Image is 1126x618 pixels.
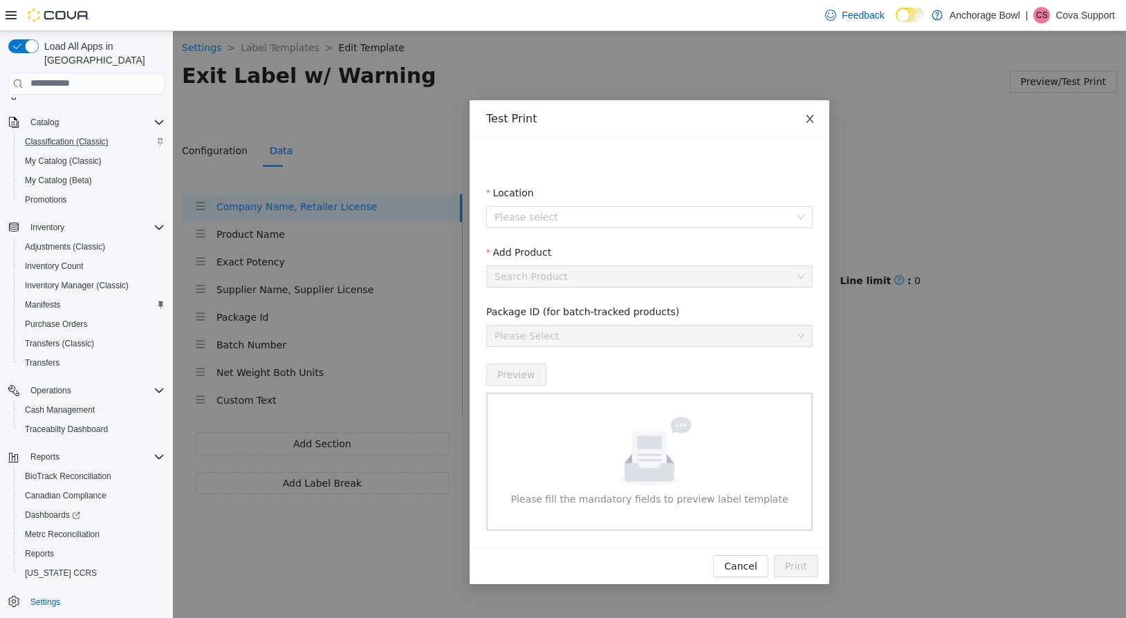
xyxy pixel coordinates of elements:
span: Catalog [30,117,59,128]
button: Inventory Count [14,256,170,276]
span: Catalog [25,114,165,131]
span: Settings [30,597,60,608]
span: Cancel [551,527,584,543]
div: Cova Support [1033,7,1050,24]
span: Purchase Orders [25,319,88,330]
span: Please fill the mandatory fields to preview label template [338,462,615,474]
button: Settings [3,591,170,611]
span: CS [1036,7,1048,24]
span: Reports [30,451,59,462]
span: Reports [25,449,165,465]
span: Promotions [19,191,165,208]
span: Dark Mode [896,22,896,23]
span: Operations [30,385,71,396]
span: Inventory [25,219,165,236]
a: Transfers [19,355,65,371]
button: Preview [313,333,373,355]
span: Inventory Count [19,258,165,274]
button: Close [618,69,656,108]
img: Cova [28,8,90,22]
button: Purchase Orders [14,315,170,334]
span: Traceabilty Dashboard [19,421,165,438]
span: Transfers [19,355,165,371]
span: Transfers [25,357,59,368]
button: Reports [14,544,170,563]
button: Inventory Manager (Classic) [14,276,170,295]
label: Package ID (for batch-tracked products) [313,273,506,288]
span: Reports [25,548,54,559]
a: Cash Management [19,402,100,418]
a: Feedback [820,1,889,29]
button: Print [601,524,645,546]
button: BioTrack Reconciliation [14,467,170,486]
a: Promotions [19,191,73,208]
input: Dark Mode [896,8,925,22]
span: Inventory [30,222,64,233]
p: | [1026,7,1028,24]
input: Location [322,176,622,196]
button: Metrc Reconciliation [14,525,170,544]
span: My Catalog (Beta) [19,172,165,189]
span: Reports [19,545,165,562]
span: BioTrack Reconciliation [19,468,165,485]
a: Inventory Manager (Classic) [19,277,134,294]
a: Purchase Orders [19,316,93,333]
span: Transfers (Classic) [19,335,165,352]
span: Feedback [842,8,884,22]
a: Traceabilty Dashboard [19,421,113,438]
button: Reports [25,449,65,465]
button: Catalog [3,113,170,132]
a: BioTrack Reconciliation [19,468,117,485]
span: Purchase Orders [19,316,165,333]
a: Metrc Reconciliation [19,526,105,543]
button: Promotions [14,190,170,209]
button: Operations [3,381,170,400]
span: Adjustments (Classic) [25,241,105,252]
span: Load All Apps in [GEOGRAPHIC_DATA] [39,39,165,67]
button: Adjustments (Classic) [14,237,170,256]
span: My Catalog (Classic) [25,156,102,167]
div: Test Print [313,80,640,95]
a: Dashboards [19,507,86,523]
span: Transfers (Classic) [25,338,94,349]
button: [US_STATE] CCRS [14,563,170,583]
span: Promotions [25,194,67,205]
span: Classification (Classic) [25,136,109,147]
button: Operations [25,382,77,399]
span: Cash Management [19,402,165,418]
button: Catalog [25,114,64,131]
input: Add Product [322,235,622,256]
span: Canadian Compliance [19,487,165,504]
span: BioTrack Reconciliation [25,471,111,482]
button: Transfers [14,353,170,373]
span: Metrc Reconciliation [19,526,165,543]
span: Operations [25,382,165,399]
span: Metrc Reconciliation [25,529,100,540]
button: Traceabilty Dashboard [14,420,170,439]
button: Inventory [3,218,170,237]
p: Cova Support [1055,7,1115,24]
span: Traceabilty Dashboard [25,424,108,435]
a: My Catalog (Classic) [19,153,107,169]
button: Canadian Compliance [14,486,170,505]
span: Dashboards [25,509,80,521]
a: Settings [25,594,66,610]
button: My Catalog (Classic) [14,151,170,171]
button: Classification (Classic) [14,132,170,151]
span: Washington CCRS [19,565,165,581]
span: My Catalog (Beta) [25,175,92,186]
span: Inventory Manager (Classic) [19,277,165,294]
span: Adjustments (Classic) [19,238,165,255]
button: Cancel [540,524,595,546]
a: Transfers (Classic) [19,335,100,352]
a: Classification (Classic) [19,133,114,150]
button: Inventory [25,219,70,236]
label: Location [313,154,361,169]
button: My Catalog (Beta) [14,171,170,190]
a: Reports [19,545,59,562]
button: Manifests [14,295,170,315]
a: Adjustments (Classic) [19,238,111,255]
button: Cash Management [14,400,170,420]
button: Transfers (Classic) [14,334,170,353]
input: Package ID (for batch-tracked products) [322,294,622,315]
